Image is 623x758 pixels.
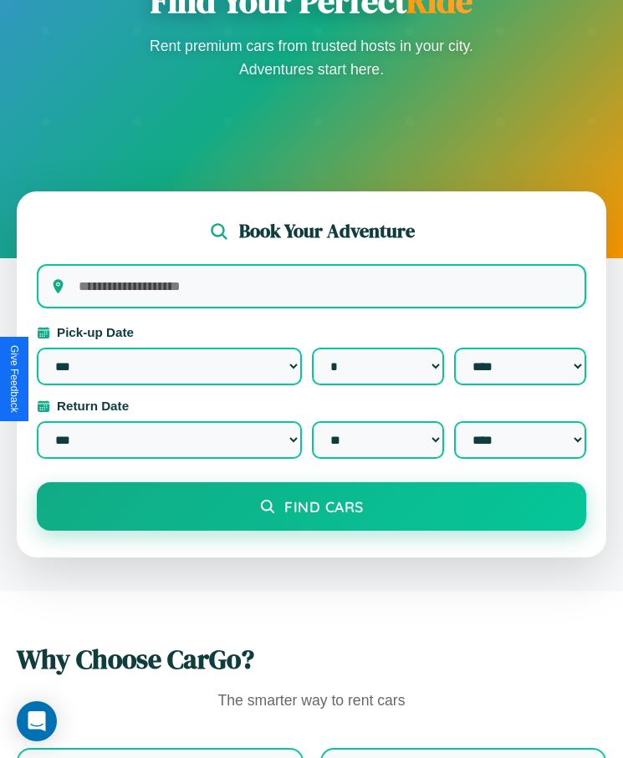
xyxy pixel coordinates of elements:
[17,641,606,678] h2: Why Choose CarGo?
[37,399,586,413] label: Return Date
[145,34,479,81] p: Rent premium cars from trusted hosts in your city. Adventures start here.
[37,325,586,339] label: Pick-up Date
[8,345,20,413] div: Give Feedback
[17,688,606,715] p: The smarter way to rent cars
[37,482,586,531] button: Find Cars
[17,701,57,741] div: Open Intercom Messenger
[239,218,415,244] h2: Book Your Adventure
